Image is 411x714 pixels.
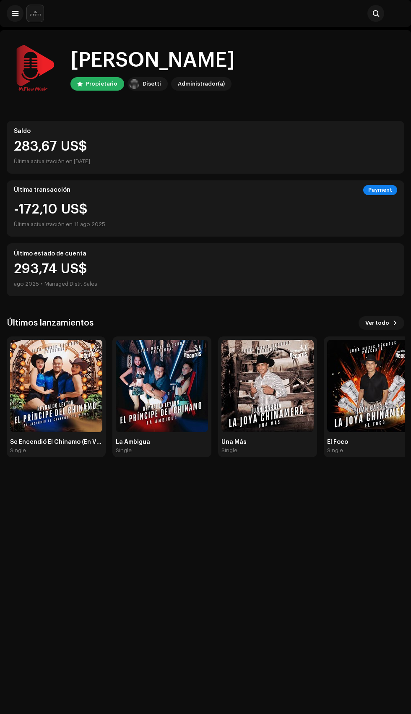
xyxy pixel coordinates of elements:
div: Disetti [143,79,161,89]
div: Última transacción [14,187,70,193]
div: Single [327,447,343,454]
img: efeca760-f125-4769-b382-7fe9425873e5 [7,44,57,94]
re-o-card-value: Saldo [7,121,404,174]
div: • [41,279,43,289]
div: La Ambigua [116,439,208,446]
img: 295e8cb4-558c-4da5-bdfa-dca2c8ed3642 [116,340,208,432]
div: Single [10,447,26,454]
div: Una Más [221,439,314,446]
img: ad20038d-884d-4df0-ba76-0e4fb397833c [221,340,314,432]
img: 02a7c2d3-3c89-4098-b12f-2ff2945c95ee [27,5,44,22]
img: a8ee513e-8bb5-4b57-9621-a3bb0fff1fb3 [10,340,102,432]
div: ago 2025 [14,279,39,289]
span: Ver todo [365,315,389,331]
div: Single [116,447,132,454]
div: Propietario [86,79,117,89]
div: Última actualización en [DATE] [14,156,397,167]
div: Se Encendió El Chinamo (En Vivo) [10,439,102,446]
div: Payment [363,185,397,195]
img: efeca760-f125-4769-b382-7fe9425873e5 [388,5,404,22]
div: Saldo [14,128,397,135]
h3: Últimos lanzamientos [7,316,94,330]
div: Último estado de cuenta [14,250,397,257]
re-o-card-value: Último estado de cuenta [7,243,404,296]
div: Administrador(a) [178,79,225,89]
button: Ver todo [359,316,404,330]
div: Single [221,447,237,454]
div: Managed Distr. Sales [44,279,97,289]
div: Última actualización en 11 ago 2025 [14,219,105,229]
div: [PERSON_NAME] [70,47,235,74]
img: 02a7c2d3-3c89-4098-b12f-2ff2945c95ee [129,79,139,89]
